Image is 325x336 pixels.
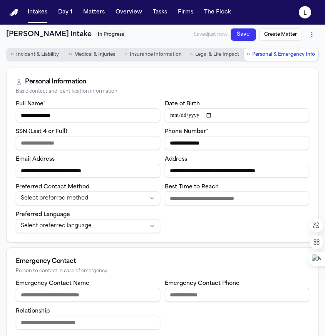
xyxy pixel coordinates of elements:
[189,51,193,58] span: ○
[16,281,89,286] label: Emergency Contact Name
[69,51,72,58] span: ○
[165,288,309,302] input: Emergency contact phone
[16,108,160,122] input: Full name
[80,5,108,19] button: Matters
[16,268,309,274] div: Person to contact in case of emergency
[194,32,228,38] span: Saved just now
[165,129,208,135] label: Phone Number
[175,5,196,19] button: Firms
[16,212,70,218] label: Preferred Language
[9,9,18,16] a: Home
[112,5,145,19] button: Overview
[7,48,62,61] button: Go to Incident & Liability
[165,108,309,122] input: Date of birth
[16,129,67,135] label: SSN (Last 4 or Full)
[165,101,200,107] label: Date of Birth
[305,28,319,42] button: More actions
[244,48,318,61] button: Go to Personal & Emergency Info
[55,5,75,19] button: Day 1
[201,5,234,19] button: The Flock
[74,52,115,58] span: Medical & Injuries
[25,5,50,19] button: Intakes
[16,101,45,107] label: Full Name
[186,48,242,61] button: Go to Legal & Life Impact
[195,52,239,58] span: Legal & Life Impact
[150,5,170,19] button: Tasks
[16,316,160,329] input: Emergency contact relationship
[165,164,309,178] input: Address
[16,164,160,178] input: Email address
[165,191,309,205] input: Best time to reach
[165,184,219,190] label: Best Time to Reach
[95,30,127,39] span: In Progress
[165,156,187,162] label: Address
[121,48,185,61] button: Go to Insurance Information
[16,257,309,266] div: Emergency Contact
[16,89,309,95] div: Basic contact and identification information
[247,51,250,58] span: ○
[6,29,92,40] h1: [PERSON_NAME] Intake
[130,52,182,58] span: Insurance Information
[64,48,119,61] button: Go to Medical & Injuries
[16,156,55,162] label: Email Address
[16,184,89,190] label: Preferred Contact Method
[16,288,160,302] input: Emergency contact name
[124,51,127,58] span: ○
[252,52,315,58] span: Personal & Emergency Info
[10,51,13,58] span: ○
[231,28,256,41] button: Save
[16,308,50,314] label: Relationship
[165,136,309,150] input: Phone number
[16,52,59,58] span: Incident & Liability
[165,281,240,286] label: Emergency Contact Phone
[259,28,302,41] button: Create Matter
[25,77,86,86] div: Personal Information
[16,136,160,150] input: SSN
[9,9,18,16] img: Finch Logo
